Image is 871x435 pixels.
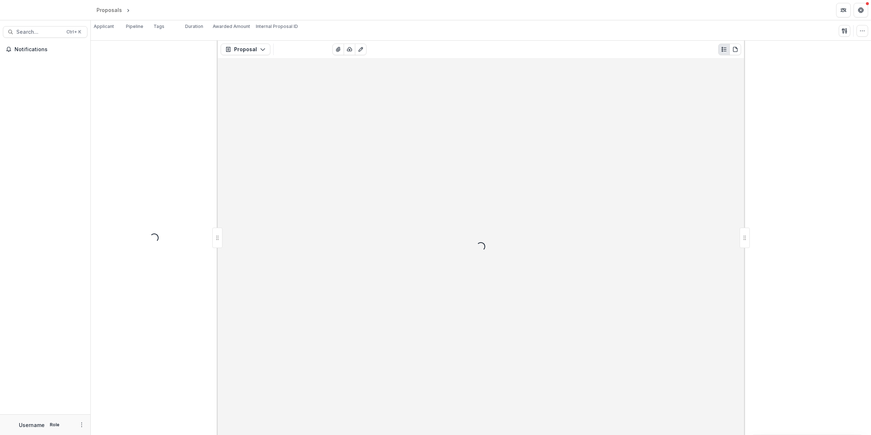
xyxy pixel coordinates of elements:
p: Duration [185,23,203,30]
button: Plaintext view [718,44,730,55]
nav: breadcrumb [94,5,162,15]
button: PDF view [729,44,741,55]
button: View Attached Files [332,44,344,55]
p: Tags [154,23,164,30]
p: Pipeline [126,23,143,30]
button: Search... [3,26,87,38]
p: Role [48,422,62,428]
p: Internal Proposal ID [256,23,298,30]
span: Search... [16,29,62,35]
button: Proposal [221,44,270,55]
p: Awarded Amount [213,23,250,30]
span: Notifications [15,46,85,53]
p: Applicant [94,23,114,30]
p: Username [19,421,45,429]
button: Notifications [3,44,87,55]
button: More [77,420,86,429]
div: Ctrl + K [65,28,83,36]
button: Partners [836,3,851,17]
div: Proposals [97,6,122,14]
a: Proposals [94,5,125,15]
button: Edit as form [355,44,367,55]
button: Get Help [854,3,868,17]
